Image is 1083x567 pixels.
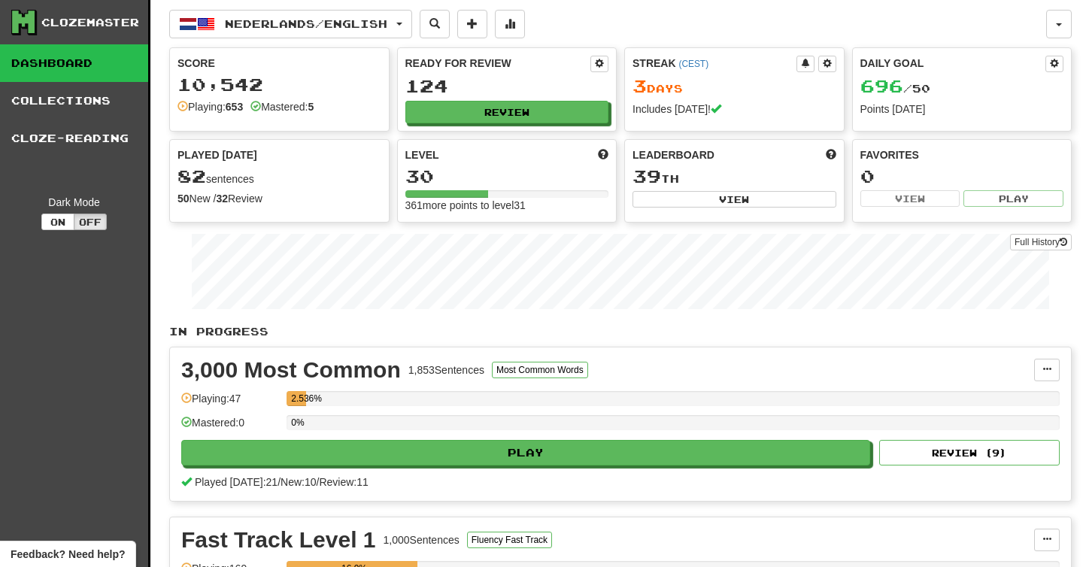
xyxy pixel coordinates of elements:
[826,147,836,162] span: This week in points, UTC
[291,391,306,406] div: 2.536%
[633,75,647,96] span: 3
[41,214,74,230] button: On
[181,391,279,416] div: Playing: 47
[308,101,314,113] strong: 5
[41,15,139,30] div: Clozemaster
[177,147,257,162] span: Played [DATE]
[860,56,1046,72] div: Daily Goal
[495,10,525,38] button: More stats
[633,191,836,208] button: View
[1010,234,1072,250] a: Full History
[216,193,228,205] strong: 32
[405,56,591,71] div: Ready for Review
[860,190,960,207] button: View
[633,165,661,186] span: 39
[860,147,1064,162] div: Favorites
[181,359,401,381] div: 3,000 Most Common
[181,415,279,440] div: Mastered: 0
[169,10,412,38] button: Nederlands/English
[177,56,381,71] div: Score
[319,476,368,488] span: Review: 11
[384,532,460,547] div: 1,000 Sentences
[177,165,206,186] span: 82
[226,101,243,113] strong: 653
[11,547,125,562] span: Open feedback widget
[74,214,107,230] button: Off
[169,324,1072,339] p: In Progress
[860,167,1064,186] div: 0
[860,82,930,95] span: / 50
[860,102,1064,117] div: Points [DATE]
[177,99,243,114] div: Playing:
[405,77,609,96] div: 124
[860,75,903,96] span: 696
[633,147,714,162] span: Leaderboard
[177,167,381,186] div: sentences
[181,440,870,465] button: Play
[457,10,487,38] button: Add sentence to collection
[405,101,609,123] button: Review
[281,476,316,488] span: New: 10
[405,198,609,213] div: 361 more points to level 31
[420,10,450,38] button: Search sentences
[177,191,381,206] div: New / Review
[195,476,278,488] span: Played [DATE]: 21
[633,167,836,186] div: th
[879,440,1060,465] button: Review (9)
[250,99,314,114] div: Mastered:
[225,17,387,30] span: Nederlands / English
[177,75,381,94] div: 10,542
[177,193,190,205] strong: 50
[633,77,836,96] div: Day s
[492,362,588,378] button: Most Common Words
[598,147,608,162] span: Score more points to level up
[278,476,281,488] span: /
[467,532,552,548] button: Fluency Fast Track
[963,190,1063,207] button: Play
[408,362,484,377] div: 1,853 Sentences
[11,195,137,210] div: Dark Mode
[405,167,609,186] div: 30
[678,59,708,69] a: (CEST)
[633,56,796,71] div: Streak
[181,529,376,551] div: Fast Track Level 1
[317,476,320,488] span: /
[633,102,836,117] div: Includes [DATE]!
[405,147,439,162] span: Level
